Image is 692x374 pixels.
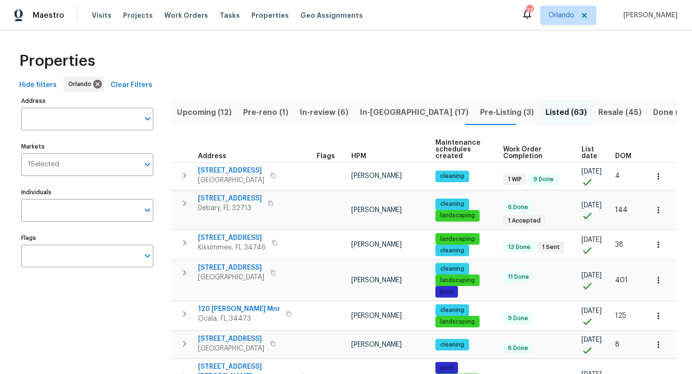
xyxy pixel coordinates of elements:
span: 1 Accepted [504,217,544,225]
label: Markets [21,144,153,150]
span: 144 [615,207,628,213]
span: [PERSON_NAME] [351,341,402,348]
span: Orlando [68,79,95,89]
span: 9 Done [530,175,557,184]
span: Visits [92,11,111,20]
span: Properties [251,11,289,20]
span: Resale (45) [598,106,642,119]
span: 6 Done [504,203,532,212]
span: 8 [615,341,619,348]
span: 120 [PERSON_NAME] Mnr [198,304,280,314]
label: Individuals [21,189,153,195]
span: Work Order Completion [503,146,566,160]
span: [DATE] [581,202,602,209]
span: 1 WIP [504,175,526,184]
span: pool [436,364,457,372]
span: [DATE] [581,272,602,279]
span: [PERSON_NAME] [619,11,678,20]
span: [GEOGRAPHIC_DATA] [198,175,264,185]
span: Clear Filters [111,79,152,91]
span: 11 Done [504,273,533,281]
span: [PERSON_NAME] [351,173,402,179]
span: Pre-Listing (3) [480,106,534,119]
span: In-review (6) [300,106,348,119]
span: List date [581,146,599,160]
span: [STREET_ADDRESS] [198,233,266,243]
span: Properties [19,56,95,66]
span: 1 Selected [28,161,59,169]
span: Upcoming (12) [177,106,232,119]
span: landscaping [436,212,479,220]
span: landscaping [436,318,479,326]
span: 401 [615,277,628,284]
span: Tasks [220,12,240,19]
button: Open [141,203,154,217]
span: DOM [615,153,631,160]
span: Maestro [33,11,64,20]
span: Geo Assignments [300,11,363,20]
span: cleaning [436,265,468,273]
span: In-[GEOGRAPHIC_DATA] (17) [360,106,469,119]
button: Hide filters [15,76,61,94]
span: [GEOGRAPHIC_DATA] [198,273,264,282]
span: Debary, FL 32713 [198,203,262,213]
span: Ocala, FL 34473 [198,314,280,324]
span: [PERSON_NAME] [351,207,402,213]
span: Projects [123,11,153,20]
span: [GEOGRAPHIC_DATA] [198,344,264,353]
span: Kissimmee, FL 34746 [198,243,266,252]
div: Orlando [63,76,104,92]
span: [DATE] [581,308,602,314]
button: Open [141,158,154,171]
span: Hide filters [19,79,57,91]
span: HPM [351,153,366,160]
span: 4 [615,173,620,179]
span: cleaning [436,200,468,208]
span: 6 Done [504,344,532,352]
span: Flags [317,153,335,160]
span: 38 [615,241,623,248]
label: Address [21,98,153,104]
span: cleaning [436,341,468,349]
span: 9 Done [504,314,532,323]
span: Maintenance schedules created [435,139,487,160]
span: Listed (63) [545,106,587,119]
span: [DATE] [581,237,602,243]
span: cleaning [436,172,468,180]
span: 13 Done [504,243,534,251]
span: cleaning [436,247,468,255]
span: landscaping [436,276,479,285]
button: Open [141,112,154,125]
label: Flags [21,235,153,241]
span: [STREET_ADDRESS] [198,263,264,273]
span: 1 Sent [538,243,564,251]
span: [DATE] [581,168,602,175]
span: [DATE] [581,337,602,343]
span: 125 [615,312,626,319]
span: [STREET_ADDRESS] [198,194,262,203]
div: 27 [526,6,533,15]
span: [PERSON_NAME] [351,277,402,284]
button: Open [141,249,154,262]
span: Address [198,153,226,160]
span: Work Orders [164,11,208,20]
span: [PERSON_NAME] [351,241,402,248]
span: cleaning [436,306,468,314]
span: Pre-reno (1) [243,106,288,119]
span: [PERSON_NAME] [351,312,402,319]
span: Orlando [548,11,574,20]
span: landscaping [436,235,479,243]
button: Clear Filters [107,76,156,94]
span: pool [436,288,457,296]
span: [STREET_ADDRESS] [198,334,264,344]
span: [STREET_ADDRESS] [198,166,264,175]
